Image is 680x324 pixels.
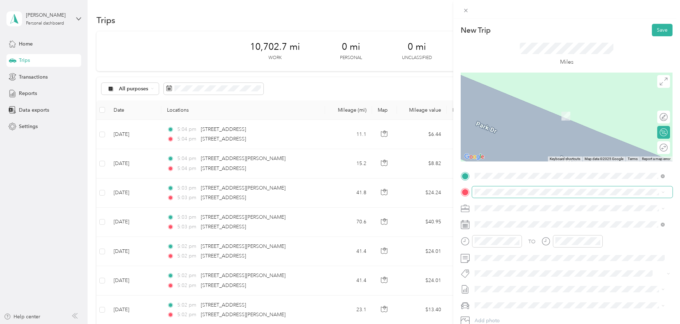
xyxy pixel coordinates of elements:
iframe: Everlance-gr Chat Button Frame [640,284,680,324]
a: Terms (opens in new tab) [628,157,638,161]
div: TO [528,238,535,245]
a: Report a map error [642,157,670,161]
button: Save [652,24,673,36]
img: Google [462,152,486,161]
a: Open this area in Google Maps (opens a new window) [462,152,486,161]
p: Miles [560,58,574,67]
span: Map data ©2025 Google [585,157,623,161]
p: New Trip [461,25,491,35]
button: Keyboard shortcuts [550,156,580,161]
